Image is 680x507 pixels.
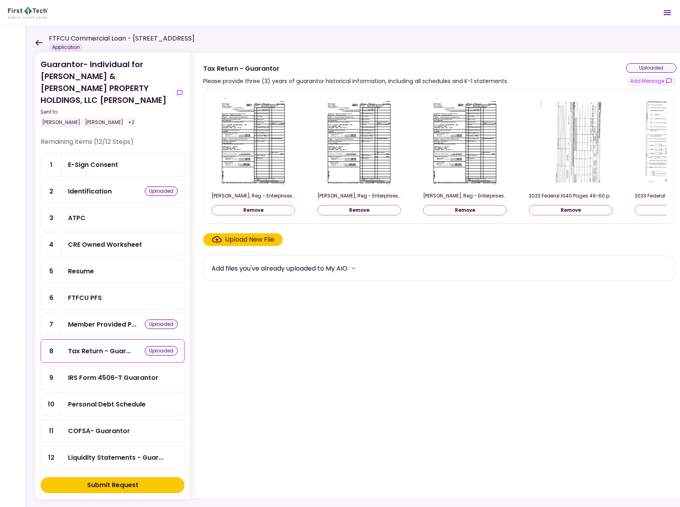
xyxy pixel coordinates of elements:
[175,88,185,98] button: show-messages
[41,153,185,176] a: 1E-Sign Consent
[658,3,677,22] button: Open menu
[348,262,359,274] button: more
[68,319,136,329] div: Member Provided PFS
[529,205,612,215] button: Remove
[225,235,274,244] div: Upload New File
[203,64,508,74] div: Tax Return - Guarantor
[212,205,295,215] button: Remove
[41,260,62,283] div: 5
[41,206,185,230] a: 3ATPC
[41,137,185,153] div: Remaining items (12/12 Steps)
[626,63,676,73] div: uploaded
[423,192,507,199] div: Kelley, Reg - Enterprises - 2022 K1.pdf
[41,340,62,362] div: 8
[41,180,185,203] a: 2Identificationuploaded
[41,366,62,389] div: 9
[41,108,172,116] div: Sent to:
[529,192,612,199] div: 2023 Federal 1040 Pages 49-60.pdf
[68,426,130,436] div: COFSA- Guarantor
[41,446,185,469] a: 12Liquidity Statements - Guarantor
[41,393,62,416] div: 10
[145,346,178,356] div: uploaded
[41,477,185,493] button: Submit Request
[68,186,112,196] div: Identification
[41,180,62,203] div: 2
[317,192,401,199] div: Kelley, Reg - Enterprises - 2023 K1.pdf
[41,58,172,128] div: Guarantor- Individual for [PERSON_NAME] & [PERSON_NAME] PROPERTY HOLDINGS, LLC [PERSON_NAME]
[203,233,283,246] span: Click here to upload the required document
[87,480,138,490] div: Submit Request
[8,7,48,19] img: Partner icon
[41,313,185,336] a: 7Member Provided PFSuploaded
[84,117,125,128] div: [PERSON_NAME]
[49,43,83,51] div: Application
[41,286,185,310] a: 6FTFCU PFS
[41,420,62,442] div: 11
[68,346,131,356] div: Tax Return - Guarantor
[41,153,62,176] div: 1
[41,313,62,336] div: 7
[68,293,102,303] div: FTFCU PFS
[41,207,62,229] div: 3
[423,205,507,215] button: Remove
[49,34,194,43] h1: FTFCU Commercial Loan - [STREET_ADDRESS]
[41,233,185,256] a: 4CRE Owned Worksheet
[68,373,158,383] div: IRS Form 4506-T Guarantor
[41,419,185,443] a: 11COFSA- Guarantor
[145,319,178,329] div: uploaded
[68,213,85,223] div: ATPC
[317,205,401,215] button: Remove
[41,446,62,469] div: 12
[126,117,136,128] div: +2
[41,117,82,128] div: [PERSON_NAME]
[41,339,185,363] a: 8Tax Return - Guarantoruploaded
[626,76,676,86] button: show-messages
[68,266,94,276] div: Resume
[41,393,185,416] a: 10Personal Debt Schedule
[41,233,62,256] div: 4
[145,186,178,196] div: uploaded
[41,259,185,283] a: 5Resume
[68,240,142,250] div: CRE Owned Worksheet
[68,399,146,409] div: Personal Debt Schedule
[212,263,348,273] div: Add files you've already uploaded to My AIO
[41,366,185,389] a: 9IRS Form 4506-T Guarantor
[68,453,163,462] div: Liquidity Statements - Guarantor
[41,286,62,309] div: 6
[68,160,118,170] div: E-Sign Consent
[212,192,295,199] div: Kelley, Reg - Enterprises - 2021 K1.pdf
[203,76,508,86] div: Please provide three (3) years of guarantor historical information, including all schedules and K...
